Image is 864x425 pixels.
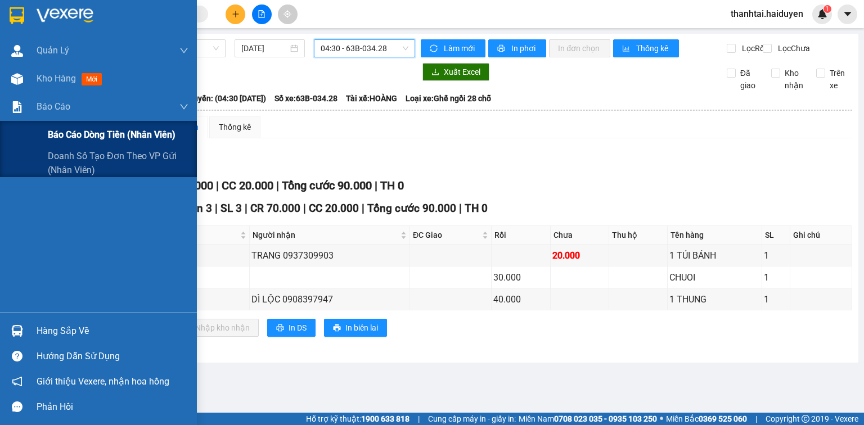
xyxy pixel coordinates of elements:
span: down [179,102,188,111]
span: message [12,401,22,412]
div: 1 TÚI BÁNH [669,248,760,263]
img: warehouse-icon [11,73,23,85]
span: sync [430,44,439,53]
div: 30.000 [493,270,548,284]
div: 20.000 [552,248,607,263]
span: Kho hàng [37,73,76,84]
button: plus [226,4,245,24]
span: down [179,46,188,55]
th: Rồi [492,226,550,245]
div: 1 [764,270,788,284]
span: Kho nhận [780,67,808,92]
sup: 1 [823,5,831,13]
img: solution-icon [11,101,23,113]
span: thanhtai.haiduyen [722,7,812,21]
span: Thống kê [636,42,670,55]
button: printerIn biên lai [324,319,387,337]
span: | [755,413,757,425]
span: question-circle [12,351,22,361]
span: Báo cáo dòng tiền (nhân viên) [48,128,175,142]
span: Loại xe: Ghế ngồi 28 chỗ [406,92,491,105]
span: Người nhận [253,229,398,241]
th: Tên hàng [668,226,762,245]
div: Hướng dẫn sử dụng [37,348,188,365]
img: warehouse-icon [11,325,23,337]
span: | [362,202,364,215]
span: 1 [825,5,829,13]
input: 14/10/2025 [241,42,287,55]
span: Cung cấp máy in - giấy in: [428,413,516,425]
div: CHUOI [669,270,760,284]
button: downloadXuất Excel [422,63,489,81]
strong: 1900 633 818 [361,414,409,423]
div: 40.000 [493,292,548,306]
span: Giới thiệu Vexere, nhận hoa hồng [37,374,169,388]
span: CR 70.000 [250,202,300,215]
th: Thu hộ [609,226,668,245]
span: In biên lai [345,322,378,334]
span: printer [497,44,507,53]
span: ⚪️ [660,417,663,421]
button: downloadNhập kho nhận [174,319,259,337]
span: | [418,413,420,425]
span: Trên xe [825,67,853,92]
button: syncLàm mới [421,39,485,57]
span: Doanh số tạo đơn theo VP gửi (nhân viên) [48,149,188,177]
button: printerIn phơi [488,39,546,57]
div: 1 [764,248,788,263]
span: bar-chart [622,44,632,53]
span: TH 0 [380,179,404,192]
span: Đã giao [736,67,763,92]
img: icon-new-feature [817,9,827,19]
span: Số xe: 63B-034.28 [274,92,337,105]
span: download [431,68,439,77]
span: Miền Nam [519,413,657,425]
span: Lọc Chưa [773,42,812,55]
div: TRANG 0937309903 [251,248,408,263]
span: In DS [289,322,307,334]
div: 1 THUNG [669,292,760,306]
span: Lọc Rồi [737,42,768,55]
img: warehouse-icon [11,45,23,57]
img: logo-vxr [10,7,24,24]
button: file-add [252,4,272,24]
span: Tổng cước 90.000 [367,202,456,215]
span: aim [283,10,291,18]
span: CC 20.000 [309,202,359,215]
span: plus [232,10,240,18]
span: notification [12,376,22,387]
button: In đơn chọn [549,39,610,57]
span: mới [82,73,102,85]
span: Miền Bắc [666,413,747,425]
span: Xuất Excel [444,66,480,78]
th: SL [762,226,790,245]
button: aim [278,4,298,24]
span: | [216,179,219,192]
span: Báo cáo [37,100,70,114]
span: SL 3 [220,202,242,215]
span: 04:30 - 63B-034.28 [321,40,409,57]
span: | [459,202,462,215]
th: Ghi chú [790,226,852,245]
span: Chuyến: (04:30 [DATE]) [184,92,266,105]
strong: 0708 023 035 - 0935 103 250 [554,414,657,423]
span: printer [333,324,341,333]
span: Hỗ trợ kỹ thuật: [306,413,409,425]
span: CC 20.000 [222,179,273,192]
span: In phơi [511,42,537,55]
span: | [303,202,306,215]
button: bar-chartThống kê [613,39,679,57]
div: Hàng sắp về [37,323,188,340]
div: DÌ LỘC 0908397947 [251,292,408,306]
div: 1 [764,292,788,306]
div: Thống kê [219,121,251,133]
strong: 0369 525 060 [699,414,747,423]
button: printerIn DS [267,319,316,337]
span: TH 0 [465,202,488,215]
span: Tài xế: HOÀNG [346,92,397,105]
th: Chưa [551,226,609,245]
span: caret-down [843,9,853,19]
span: file-add [258,10,265,18]
span: printer [276,324,284,333]
span: | [375,179,377,192]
